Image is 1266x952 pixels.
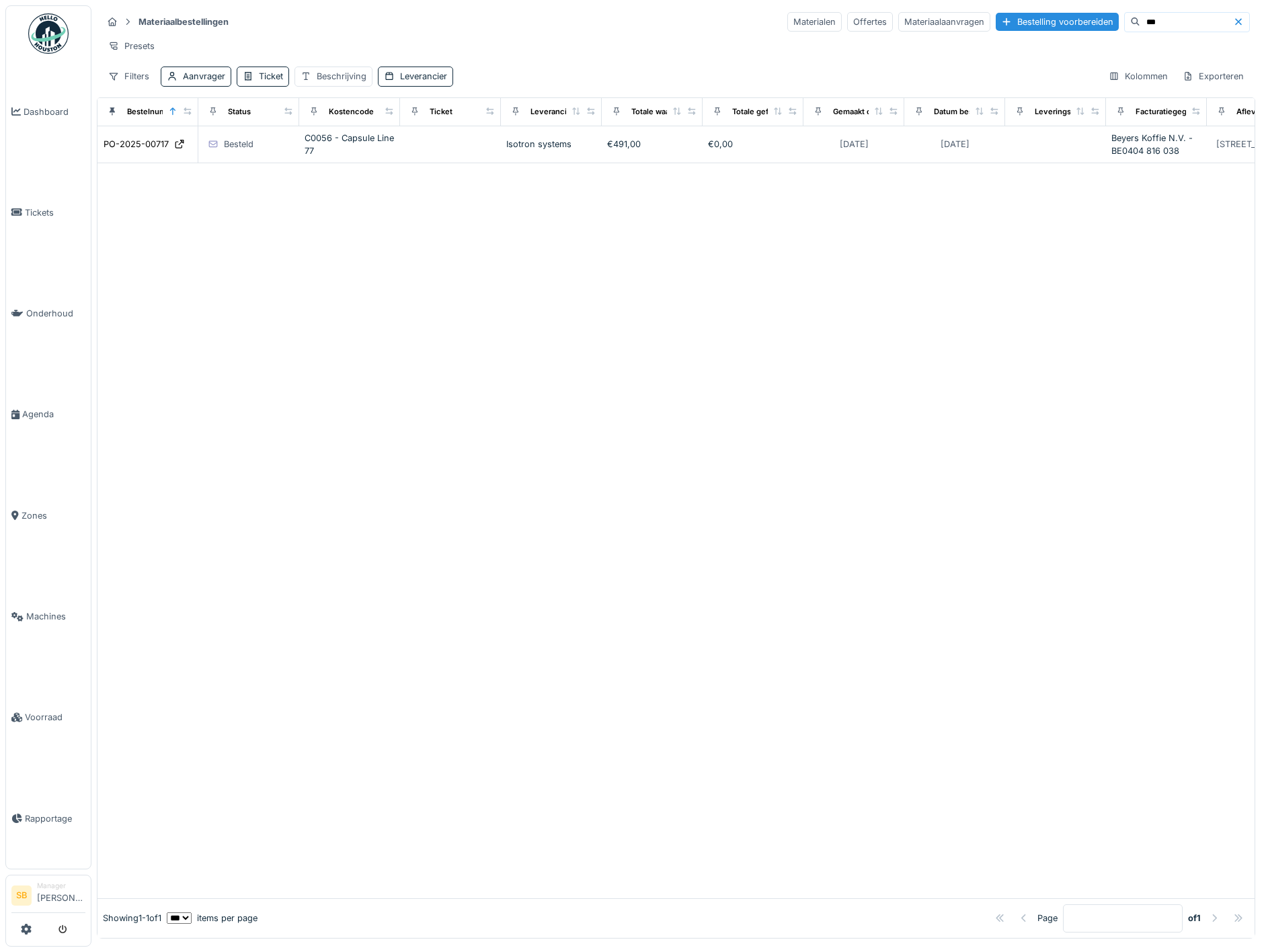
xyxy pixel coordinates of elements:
[6,364,91,465] a: Agenda
[1035,106,1094,118] div: Leveringsdatum
[259,70,283,83] div: Ticket
[6,162,91,263] a: Tickets
[22,408,85,421] span: Agenda
[37,881,85,891] div: Manager
[183,70,225,83] div: Aanvrager
[37,881,85,910] li: [PERSON_NAME]
[305,132,395,157] div: C0056 - Capsule Line 77
[22,509,85,522] span: Zones
[840,138,869,150] div: [DATE]
[102,36,161,56] div: Presets
[934,106,987,118] div: Datum besteld
[941,138,970,150] div: [DATE]
[996,13,1119,31] div: Bestelling voorbereiden
[1111,132,1201,157] div: Beyers Koffie N.V. - BE0404 816 038
[430,106,452,118] div: Ticket
[6,263,91,364] a: Onderhoud
[1188,912,1201,924] strong: of 1
[833,106,876,118] div: Gemaakt op
[102,67,155,86] div: Filters
[6,566,91,666] a: Machines
[506,138,596,150] div: Isotron systems
[167,912,258,924] div: items per page
[26,307,85,320] span: Onderhoud
[787,12,842,32] div: Materialen
[25,206,85,219] span: Tickets
[26,610,85,623] span: Machines
[607,138,697,150] div: €491,00
[631,106,711,118] div: Totale waarde besteld
[228,106,251,118] div: Status
[530,106,574,118] div: Leverancier
[1136,106,1210,118] div: Facturatiegegevens
[6,667,91,768] a: Voorraad
[11,885,32,906] li: SB
[224,138,253,150] div: Besteld
[329,106,374,118] div: Kostencode
[133,15,234,28] strong: Materiaalbestellingen
[898,12,990,32] div: Materiaalaanvragen
[400,70,447,83] div: Leverancier
[6,61,91,162] a: Dashboard
[25,711,85,724] span: Voorraad
[28,13,69,54] img: Badge_color-CXgf-gQk.svg
[11,881,85,913] a: SB Manager[PERSON_NAME]
[6,465,91,566] a: Zones
[847,12,893,32] div: Offertes
[1103,67,1174,86] div: Kolommen
[317,70,366,83] div: Beschrijving
[127,106,180,118] div: Bestelnummer
[708,138,798,150] div: €0,00
[103,912,161,924] div: Showing 1 - 1 of 1
[104,138,169,150] div: PO-2025-00717
[1177,67,1250,86] div: Exporteren
[25,812,85,825] span: Rapportage
[24,105,85,118] span: Dashboard
[6,768,91,869] a: Rapportage
[1037,912,1058,924] div: Page
[732,106,837,118] div: Totale gefactureerde waarde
